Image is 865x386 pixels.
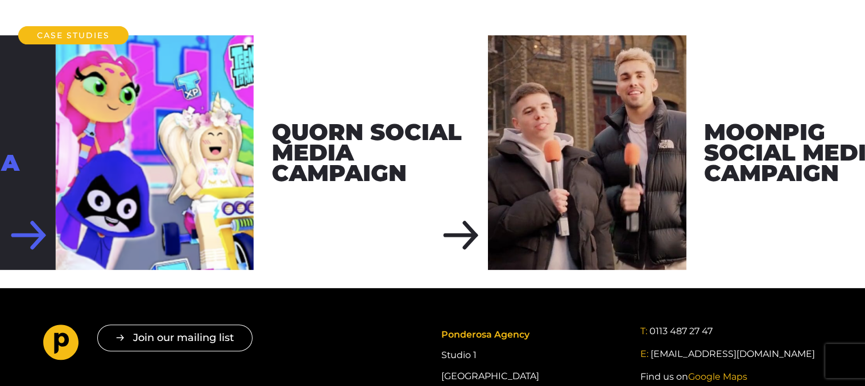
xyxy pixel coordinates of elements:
img: Quorn Social Media Campaign [488,35,686,270]
img: Warner Brothers Social Media Campaign [56,35,254,270]
div: Quorn Social Media Campaign [254,35,488,270]
h2: Case Studies [18,26,129,44]
a: Quorn Social Media Campaign Quorn Social Media Campaign [254,35,686,270]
